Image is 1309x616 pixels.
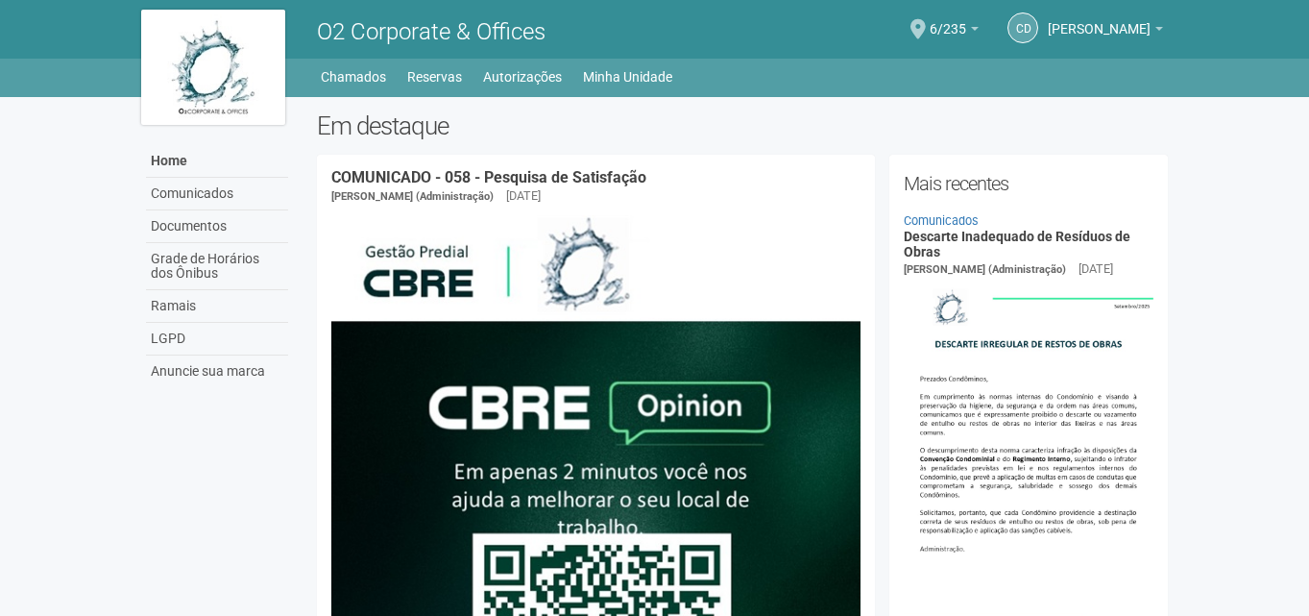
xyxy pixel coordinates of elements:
a: 6/235 [930,24,979,39]
a: Chamados [321,63,386,90]
a: LGPD [146,323,288,356]
a: Descarte Inadequado de Resíduos de Obras [904,229,1130,259]
div: [DATE] [506,187,541,205]
div: [DATE] [1079,260,1113,278]
span: [PERSON_NAME] (Administração) [904,263,1066,276]
a: Ramais [146,290,288,323]
a: Home [146,145,288,178]
span: Carolina de Souza França [1048,3,1151,37]
a: [PERSON_NAME] [1048,24,1163,39]
a: Reservas [407,63,462,90]
a: Anuncie sua marca [146,356,288,387]
h2: Mais recentes [904,169,1154,198]
span: [PERSON_NAME] (Administração) [331,190,494,203]
a: Comunicados [146,178,288,210]
a: Cd [1007,12,1038,43]
h2: Em destaque [317,111,1169,140]
a: COMUNICADO - 058 - Pesquisa de Satisfação [331,168,646,186]
span: 6/235 [930,3,966,37]
img: logo.jpg [141,10,285,125]
span: O2 Corporate & Offices [317,18,545,45]
a: Documentos [146,210,288,243]
a: Grade de Horários dos Ônibus [146,243,288,290]
a: Autorizações [483,63,562,90]
a: Minha Unidade [583,63,672,90]
a: Comunicados [904,213,979,228]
